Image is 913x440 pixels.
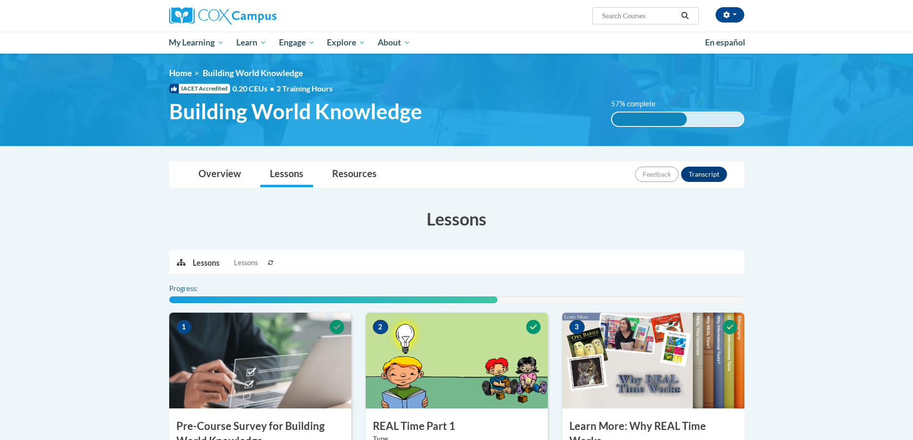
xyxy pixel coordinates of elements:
a: Lessons [260,162,313,187]
span: Lessons [234,258,258,268]
a: Home [169,68,192,78]
a: Engage [273,32,321,54]
div: 57% complete [612,113,687,126]
a: Explore [321,32,371,54]
div: Main menu [155,32,759,54]
button: Feedback [635,167,679,182]
span: • [270,84,274,93]
a: My Learning [163,32,231,54]
img: Course Image [562,313,744,408]
span: 0.20 CEUs [232,83,277,94]
a: En español [699,33,751,53]
span: Explore [327,37,365,48]
span: 2 [373,320,388,334]
a: Cox Campus [169,7,351,24]
label: Progress: [169,283,224,294]
button: Account Settings [716,7,744,23]
h3: REAL Time Part 1 [366,419,548,434]
img: Cox Campus [169,7,277,24]
span: Building World Knowledge [169,99,422,124]
span: 3 [569,320,585,334]
span: Learn [236,37,266,48]
a: Overview [189,162,251,187]
a: Learn [230,32,273,54]
img: Course Image [366,313,548,408]
span: IACET Accredited [169,84,230,93]
label: 57% complete [611,99,666,109]
button: Search [678,10,692,22]
a: Resources [323,162,386,187]
p: Lessons [193,258,220,268]
img: Course Image [169,313,351,408]
span: 2 Training Hours [277,84,333,93]
span: En español [705,37,745,47]
button: Transcript [681,167,727,182]
span: My Learning [169,37,224,48]
span: Engage [279,37,315,48]
a: About [371,32,416,54]
span: 1 [176,320,192,334]
input: Search Courses [601,10,678,22]
span: Building World Knowledge [203,68,303,78]
span: About [378,37,410,48]
h3: Lessons [169,207,744,231]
